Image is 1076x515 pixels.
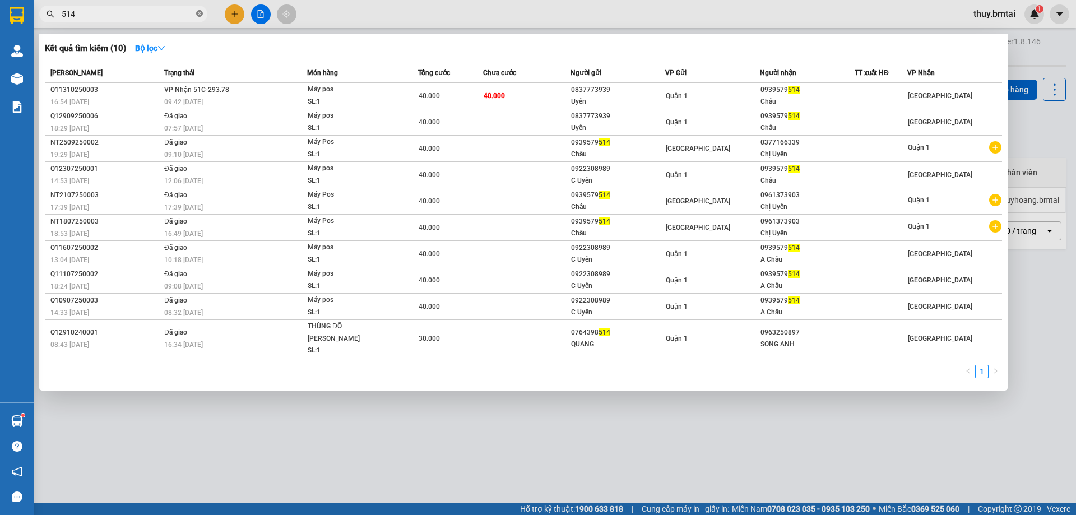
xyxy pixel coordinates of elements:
span: 07:57 [DATE] [164,124,203,132]
span: close-circle [196,10,203,17]
div: C Uyên [571,307,665,318]
div: 0939579 [760,295,854,307]
span: [GEOGRAPHIC_DATA] [908,92,972,100]
div: SL: 1 [308,280,392,293]
span: 514 [788,86,800,94]
span: [GEOGRAPHIC_DATA] [666,224,730,231]
div: C Uyên [571,280,665,292]
span: Quận 1 [908,222,930,230]
span: 19:29 [DATE] [50,151,89,159]
span: 30.000 [419,335,440,342]
span: [GEOGRAPHIC_DATA] [908,118,972,126]
span: notification [12,466,22,477]
div: 0939579 [760,110,854,122]
span: Quận 1 [666,303,688,310]
span: 17:39 [DATE] [50,203,89,211]
div: 0939579 [571,137,665,149]
span: 08:43 [DATE] [50,341,89,349]
span: 10:18 [DATE] [164,256,203,264]
span: 40.000 [419,276,440,284]
div: A Châu [760,307,854,318]
span: 40.000 [419,250,440,258]
div: A Châu [760,254,854,266]
span: 514 [788,244,800,252]
div: SL: 1 [308,307,392,319]
div: Máy Pos [308,189,392,201]
div: Q11607250002 [50,242,161,254]
div: 0922308989 [571,268,665,280]
span: 40.000 [419,224,440,231]
span: Tổng cước [418,69,450,77]
span: 40.000 [419,92,440,100]
div: Châu [571,149,665,160]
li: Previous Page [962,365,975,378]
span: 18:29 [DATE] [50,124,89,132]
img: solution-icon [11,101,23,113]
div: 0939579 [760,163,854,175]
span: Món hàng [307,69,338,77]
div: Q11107250002 [50,268,161,280]
span: 13:04 [DATE] [50,256,89,264]
div: 0939579 [760,242,854,254]
div: Chị Uyên [760,201,854,213]
li: 1 [975,365,989,378]
strong: Bộ lọc [135,44,165,53]
span: 09:42 [DATE] [164,98,203,106]
span: 40.000 [419,197,440,205]
img: logo-vxr [10,7,24,24]
span: 40.000 [419,145,440,152]
div: 0837773939 [571,110,665,122]
span: Quận 1 [666,250,688,258]
span: 16:34 [DATE] [164,341,203,349]
span: right [992,368,999,374]
span: 09:10 [DATE] [164,151,203,159]
div: Q10907250003 [50,295,161,307]
span: plus-circle [989,220,1001,233]
div: SL: 1 [308,149,392,161]
span: Đã giao [164,296,187,304]
div: C Uyên [571,254,665,266]
div: 0922308989 [571,163,665,175]
span: [GEOGRAPHIC_DATA] [666,145,730,152]
div: Châu [760,122,854,134]
span: search [47,10,54,18]
div: 0961373903 [760,189,854,201]
span: Trạng thái [164,69,194,77]
span: plus-circle [989,141,1001,154]
span: Chưa cước [483,69,516,77]
div: SL: 1 [308,254,392,266]
span: Người gửi [571,69,601,77]
span: 514 [788,112,800,120]
div: Q12910240001 [50,327,161,338]
div: 0939579 [760,84,854,96]
div: SL: 1 [308,96,392,108]
div: Châu [760,175,854,187]
span: 16:54 [DATE] [50,98,89,106]
span: plus-circle [989,194,1001,206]
div: 0939579 [571,216,665,228]
div: Máy pos [308,242,392,254]
a: 1 [976,365,988,378]
span: VP Gửi [665,69,687,77]
div: 0837773939 [571,84,665,96]
div: Châu [571,201,665,213]
div: SL: 1 [308,122,392,134]
button: Bộ lọcdown [126,39,174,57]
div: C Uyên [571,175,665,187]
span: Quận 1 [666,276,688,284]
span: 09:08 [DATE] [164,282,203,290]
div: Máy pos [308,268,392,280]
div: Máy Pos [308,215,392,228]
span: Người nhận [760,69,796,77]
div: Châu [571,228,665,239]
span: Đã giao [164,244,187,252]
span: 514 [599,191,610,199]
span: Đã giao [164,112,187,120]
div: SL: 1 [308,175,392,187]
div: 0922308989 [571,295,665,307]
span: 16:49 [DATE] [164,230,203,238]
span: Quận 1 [908,196,930,204]
span: [GEOGRAPHIC_DATA] [908,335,972,342]
span: Đã giao [164,217,187,225]
span: Quận 1 [666,335,688,342]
